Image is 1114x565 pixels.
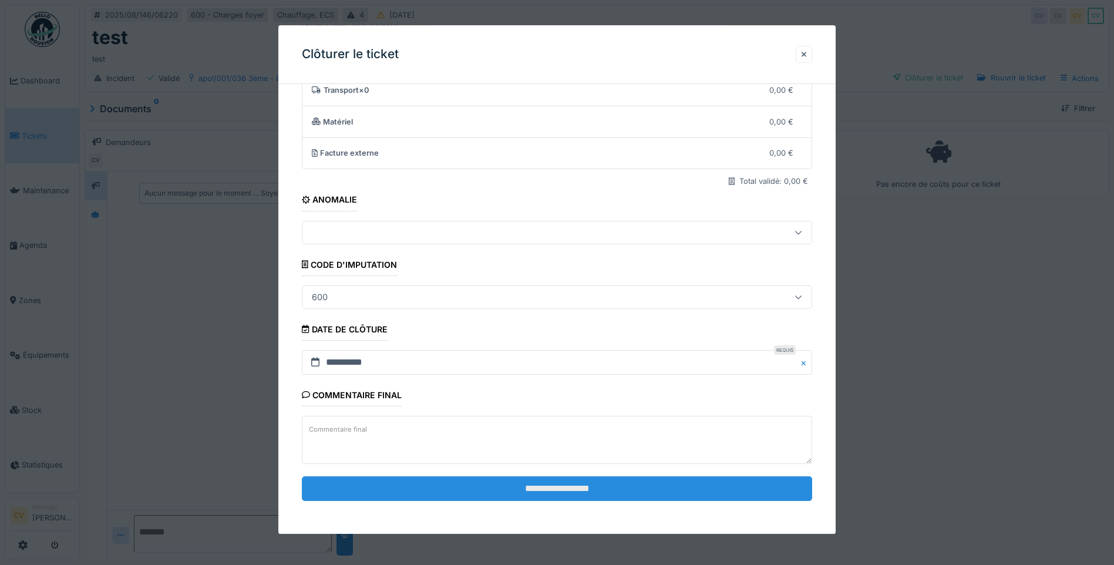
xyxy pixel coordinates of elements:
div: Total validé: 0,00 € [739,176,808,187]
div: Date de clôture [302,321,387,341]
div: 0,00 € [769,148,793,159]
label: Commentaire final [307,422,369,437]
div: Matériel [312,116,760,127]
div: Transport × 0 [312,85,760,96]
summary: Transport×00,00 € [307,79,807,101]
button: Close [799,350,812,375]
div: 0,00 € [769,85,793,96]
div: Anomalie [302,191,357,211]
div: 0,00 € [769,116,793,127]
div: Requis [774,345,796,355]
div: Commentaire final [302,386,402,406]
summary: Facture externe0,00 € [307,143,807,164]
div: Facture externe [312,148,760,159]
h3: Clôturer le ticket [302,47,399,62]
div: Code d'imputation [302,256,397,276]
div: 600 [307,291,332,304]
summary: Matériel0,00 € [307,111,807,133]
